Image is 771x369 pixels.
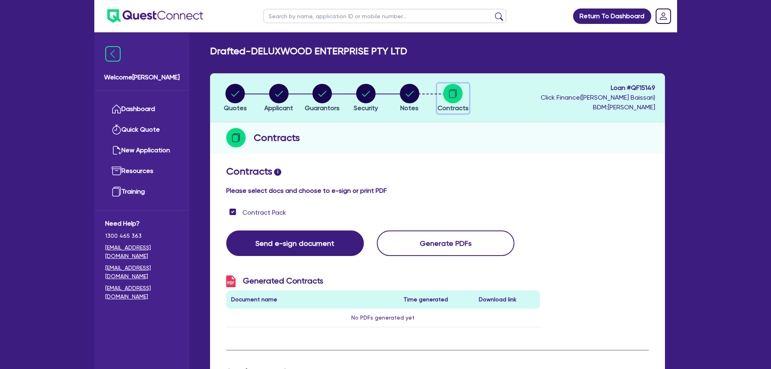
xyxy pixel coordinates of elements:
button: Security [353,83,378,113]
button: Notes [399,83,420,113]
span: Welcome [PERSON_NAME] [104,73,180,82]
span: Guarantors [305,104,340,112]
span: Contracts [438,104,469,112]
a: Resources [105,161,178,181]
span: BDM: [PERSON_NAME] [541,102,655,112]
img: resources [112,166,121,176]
span: i [274,169,281,176]
button: Guarantors [304,83,340,113]
img: step-icon [226,128,246,147]
h2: Contracts [226,166,649,177]
h4: Please select docs and choose to e-sign or print PDF [226,187,649,194]
img: icon-pdf [226,275,236,287]
span: Quotes [224,104,247,112]
a: [EMAIL_ADDRESS][DOMAIN_NAME] [105,243,178,260]
a: [EMAIL_ADDRESS][DOMAIN_NAME] [105,264,178,281]
img: quest-connect-logo-blue [107,9,203,23]
h3: Generated Contracts [226,275,540,287]
span: Need Help? [105,219,178,228]
a: Quick Quote [105,119,178,140]
a: Return To Dashboard [573,9,651,24]
button: Quotes [223,83,247,113]
a: Training [105,181,178,202]
span: Click Finance ( [PERSON_NAME] Baissari ) [541,94,655,101]
button: Contracts [437,83,469,113]
a: Dashboard [105,99,178,119]
a: Dropdown toggle [653,6,674,27]
span: Security [354,104,378,112]
img: new-application [112,145,121,155]
span: Applicant [264,104,293,112]
img: icon-menu-close [105,46,121,62]
span: Notes [400,104,418,112]
button: Applicant [264,83,293,113]
button: Send e-sign document [226,230,364,256]
span: Loan # QF15149 [541,83,655,93]
button: Generate PDFs [377,230,514,256]
th: Document name [226,290,399,309]
h2: Contracts [254,130,300,145]
a: [EMAIL_ADDRESS][DOMAIN_NAME] [105,284,178,301]
h2: Drafted - DELUXWOOD ENTERPRISE PTY LTD [210,45,407,57]
img: quick-quote [112,125,121,134]
img: training [112,187,121,196]
input: Search by name, application ID or mobile number... [263,9,506,23]
span: 1300 465 363 [105,232,178,240]
a: New Application [105,140,178,161]
th: Download link [474,290,540,309]
th: Time generated [399,290,474,309]
label: Contract Pack [242,208,286,218]
td: No PDFs generated yet [226,309,540,327]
